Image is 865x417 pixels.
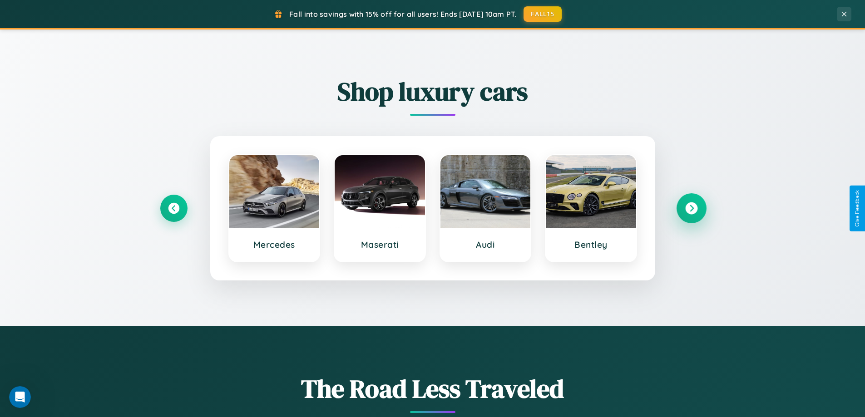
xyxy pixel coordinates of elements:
h3: Mercedes [238,239,311,250]
h2: Shop luxury cars [160,74,705,109]
button: FALL15 [524,6,562,22]
h1: The Road Less Traveled [160,371,705,406]
h3: Audi [450,239,522,250]
iframe: Intercom live chat [9,386,31,408]
h3: Bentley [555,239,627,250]
h3: Maserati [344,239,416,250]
div: Give Feedback [854,190,860,227]
span: Fall into savings with 15% off for all users! Ends [DATE] 10am PT. [289,10,517,19]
